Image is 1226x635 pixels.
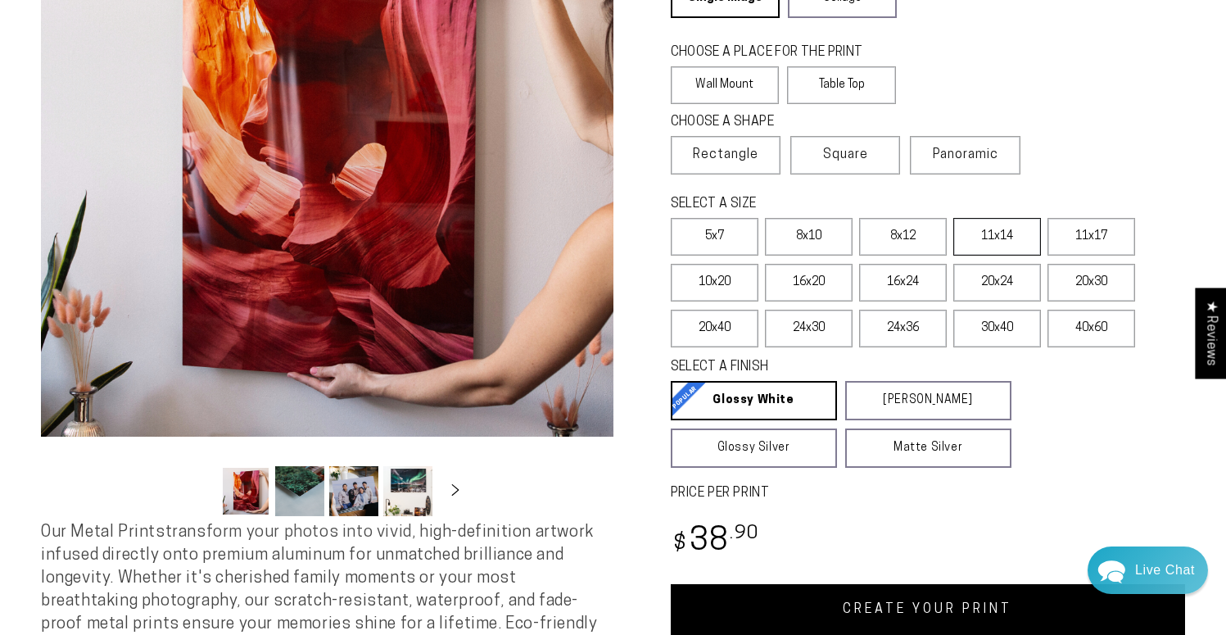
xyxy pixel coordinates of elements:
bdi: 38 [671,526,760,558]
label: 20x40 [671,310,758,347]
label: 24x30 [765,310,853,347]
div: Contact Us Directly [1135,547,1195,594]
label: Wall Mount [671,66,780,104]
label: 10x20 [671,264,758,302]
legend: SELECT A FINISH [671,358,973,377]
label: 20x30 [1047,264,1135,302]
button: Load image 1 in gallery view [221,466,270,516]
a: Glossy Silver [671,429,837,468]
label: 5x7 [671,218,758,256]
span: Square [823,145,868,165]
span: Rectangle [693,145,758,165]
button: Load image 3 in gallery view [329,466,378,516]
label: 40x60 [1047,310,1135,347]
button: Slide right [437,474,473,510]
label: 20x24 [953,264,1041,302]
legend: CHOOSE A PLACE FOR THE PRINT [671,43,881,62]
div: Chat widget toggle [1088,547,1208,594]
span: Panoramic [933,148,998,161]
a: [PERSON_NAME] [845,381,1011,420]
a: CREATE YOUR PRINT [671,584,1186,635]
span: $ [673,533,687,556]
label: 11x14 [953,218,1041,256]
button: Slide left [180,474,216,510]
legend: SELECT A SIZE [671,195,973,214]
label: 8x10 [765,218,853,256]
label: PRICE PER PRINT [671,484,1186,503]
div: Click to open Judge.me floating reviews tab [1195,288,1226,379]
label: 16x20 [765,264,853,302]
button: Load image 4 in gallery view [383,466,432,516]
legend: CHOOSE A SHAPE [671,113,884,132]
label: 11x17 [1047,218,1135,256]
button: Load image 2 in gallery view [275,466,324,516]
label: 16x24 [859,264,947,302]
label: 24x36 [859,310,947,347]
a: Matte Silver [845,429,1011,468]
sup: .90 [730,524,759,543]
label: 30x40 [953,310,1041,347]
a: Glossy White [671,381,837,420]
label: Table Top [787,66,896,104]
label: 8x12 [859,218,947,256]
